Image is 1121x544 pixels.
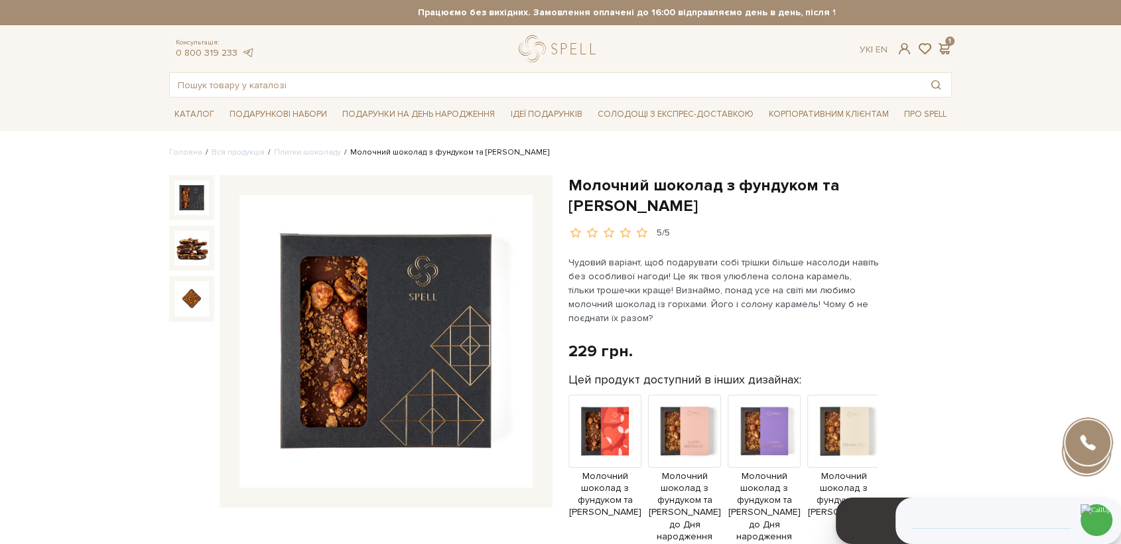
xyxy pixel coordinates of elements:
[169,104,220,125] span: Каталог
[239,195,533,488] img: Молочний шоколад з фундуком та солоною карамеллю
[568,425,641,518] a: Молочний шоколад з фундуком та [PERSON_NAME]
[174,281,209,316] img: Молочний шоколад з фундуком та солоною карамеллю
[592,103,759,125] a: Солодощі з експрес-доставкою
[568,255,880,325] p: Чудовий варіант, щоб подарувати собі трішки більше насолоди навіть без особливої нагоди! Це як тв...
[807,425,880,518] a: Молочний шоколад з фундуком та [PERSON_NAME]
[224,104,332,125] span: Подарункові набори
[921,73,951,97] button: Пошук товару у каталозі
[170,73,921,97] input: Пошук товару у каталозі
[568,470,641,519] span: Молочний шоколад з фундуком та [PERSON_NAME]
[763,103,894,125] a: Корпоративним клієнтам
[648,395,721,468] img: Продукт
[568,341,633,362] div: 229 грн.
[505,104,587,125] span: Ідеї подарунків
[174,231,209,265] img: Молочний шоколад з фундуком та солоною карамеллю
[337,104,500,125] span: Подарунки на День народження
[519,35,602,62] a: logo
[176,47,237,58] a: 0 800 319 233
[568,175,952,216] h1: Молочний шоколад з фундуком та [PERSON_NAME]
[341,147,549,159] li: Молочний шоколад з фундуком та [PERSON_NAME]
[176,38,254,47] span: Консультація:
[860,44,888,56] div: Ук
[657,227,670,239] div: 5/5
[169,147,202,157] a: Головна
[876,44,888,55] a: En
[807,470,880,519] span: Молочний шоколад з фундуком та [PERSON_NAME]
[899,104,952,125] span: Про Spell
[241,47,254,58] a: telegram
[287,7,1069,19] strong: Працюємо без вихідних. Замовлення оплачені до 16:00 відправляємо день в день, після 16:00 - насту...
[807,395,880,468] img: Продукт
[728,395,801,468] img: Продукт
[568,372,801,387] label: Цей продукт доступний в інших дизайнах:
[568,395,641,468] img: Продукт
[274,147,341,157] a: Плитки шоколаду
[871,44,873,55] span: |
[212,147,265,157] a: Вся продукція
[174,180,209,215] img: Молочний шоколад з фундуком та солоною карамеллю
